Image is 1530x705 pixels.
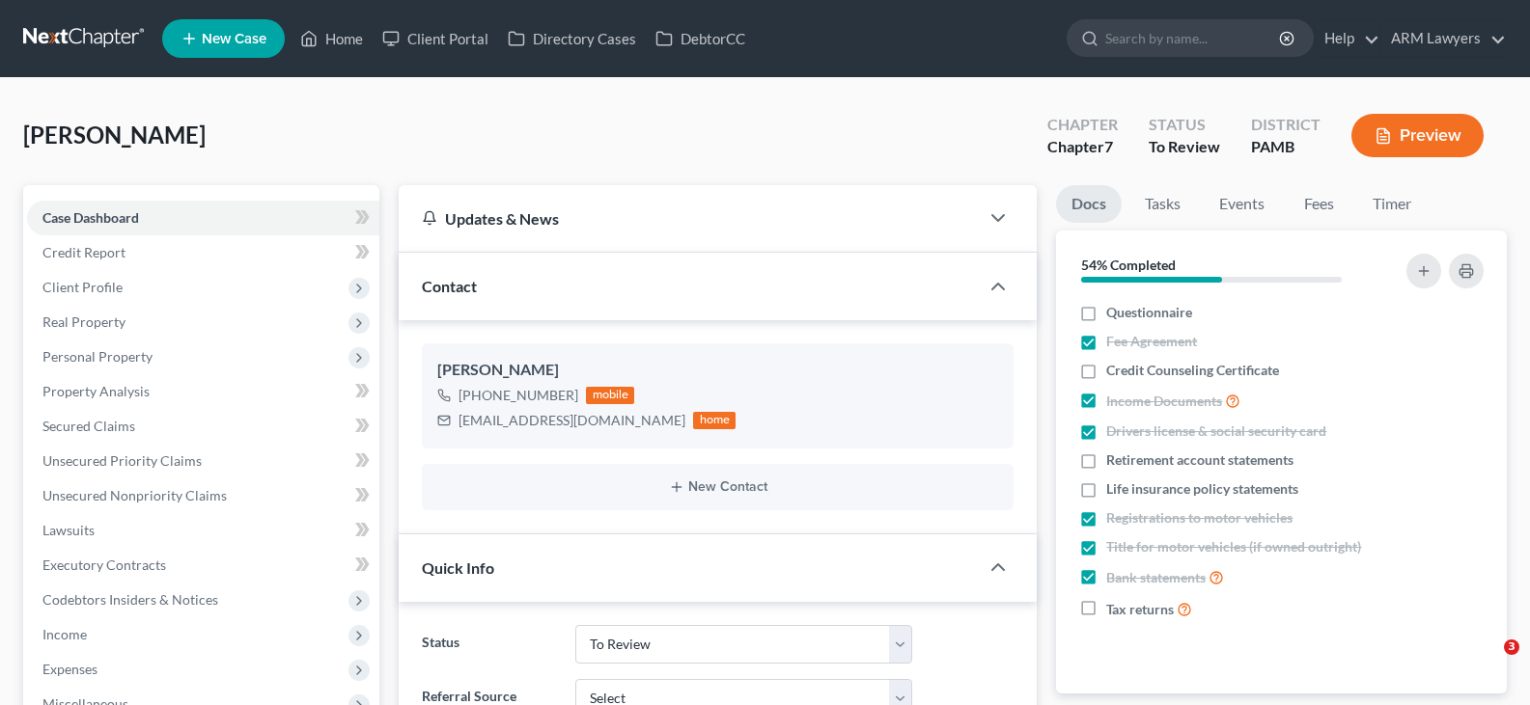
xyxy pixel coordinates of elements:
a: DebtorCC [646,21,755,56]
div: Updates & News [422,208,956,229]
a: Lawsuits [27,513,379,548]
a: Home [291,21,373,56]
span: Quick Info [422,558,494,577]
a: Docs [1056,185,1122,223]
a: Unsecured Nonpriority Claims [27,478,379,513]
a: Client Portal [373,21,498,56]
span: Credit Counseling Certificate [1106,361,1279,380]
span: Title for motor vehicles (if owned outright) [1106,537,1361,556]
span: Retirement account statements [1106,450,1294,470]
a: Directory Cases [498,21,646,56]
div: [PHONE_NUMBER] [459,386,578,405]
span: Case Dashboard [42,209,139,226]
a: Timer [1357,185,1427,223]
button: Preview [1351,114,1484,157]
div: To Review [1149,136,1220,158]
span: Fee Agreement [1106,332,1197,351]
span: 7 [1104,137,1113,155]
span: Property Analysis [42,383,150,399]
a: Credit Report [27,235,379,270]
span: Drivers license & social security card [1106,421,1326,441]
a: ARM Lawyers [1381,21,1506,56]
span: Executory Contracts [42,556,166,573]
input: Search by name... [1105,20,1282,56]
strong: 54% Completed [1081,257,1176,273]
span: Real Property [42,313,125,330]
span: [PERSON_NAME] [23,121,206,149]
span: New Case [202,32,266,46]
a: Unsecured Priority Claims [27,444,379,478]
span: Bank statements [1106,568,1206,587]
span: Life insurance policy statements [1106,479,1298,499]
div: [PERSON_NAME] [437,359,998,382]
div: mobile [586,387,634,404]
div: Chapter [1047,114,1118,136]
button: New Contact [437,479,998,495]
label: Status [412,625,565,664]
span: Credit Report [42,244,125,260]
span: Income Documents [1106,392,1222,411]
div: [EMAIL_ADDRESS][DOMAIN_NAME] [459,411,685,430]
a: Fees [1288,185,1349,223]
a: Help [1315,21,1379,56]
iframe: Intercom live chat [1464,639,1511,686]
span: Registrations to motor vehicles [1106,508,1293,528]
div: District [1251,114,1321,136]
a: Executory Contracts [27,548,379,583]
span: Secured Claims [42,418,135,434]
div: Status [1149,114,1220,136]
span: Personal Property [42,348,153,365]
span: Unsecured Priority Claims [42,452,202,469]
a: Secured Claims [27,409,379,444]
span: 3 [1504,639,1519,655]
span: Expenses [42,661,97,677]
a: Property Analysis [27,374,379,409]
span: Contact [422,277,477,295]
span: Unsecured Nonpriority Claims [42,487,227,503]
div: Chapter [1047,136,1118,158]
a: Events [1204,185,1280,223]
div: home [693,412,736,429]
span: Codebtors Insiders & Notices [42,591,218,608]
span: Tax returns [1106,600,1174,619]
a: Tasks [1129,185,1196,223]
span: Questionnaire [1106,303,1192,322]
span: Client Profile [42,279,123,295]
div: PAMB [1251,136,1321,158]
a: Case Dashboard [27,201,379,235]
span: Lawsuits [42,522,95,538]
span: Income [42,626,87,642]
